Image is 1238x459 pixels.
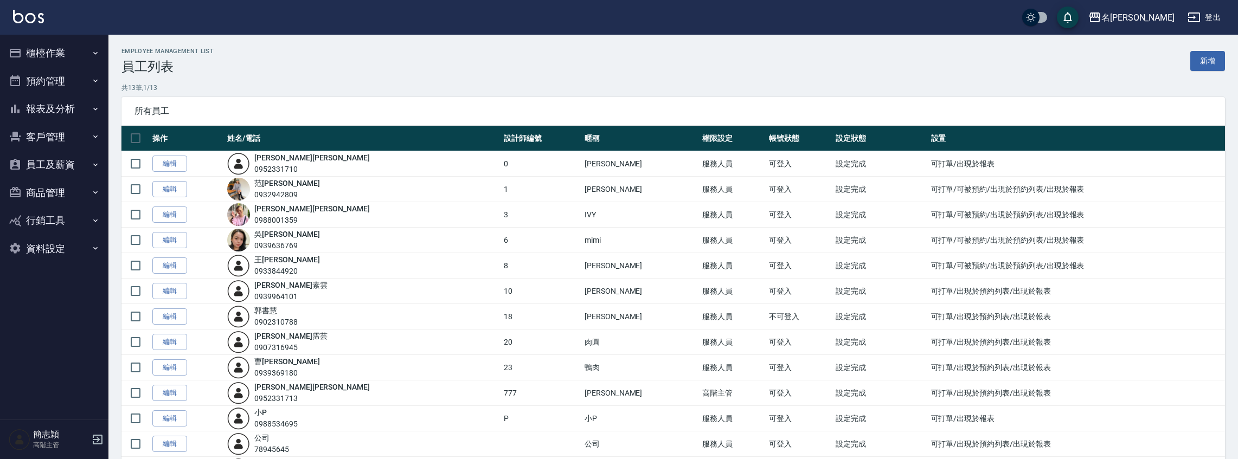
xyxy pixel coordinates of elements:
[254,179,319,188] a: 范[PERSON_NAME]
[4,67,104,95] button: 預約管理
[700,253,766,279] td: 服務人員
[766,151,833,177] td: 可登入
[766,355,833,380] td: 可登入
[582,304,700,329] td: [PERSON_NAME]
[501,279,582,304] td: 10
[700,380,766,406] td: 高階主管
[227,178,250,201] img: avatar.jpeg
[254,444,289,455] div: 78945645
[582,279,700,304] td: [PERSON_NAME]
[254,189,319,201] div: 0932942809
[700,304,766,329] td: 服務人員
[928,177,1225,202] td: 可打單/可被預約/出現於預約列表/出現於報表
[152,206,187,223] a: 編輯
[833,380,928,406] td: 設定完成
[582,202,700,228] td: IVY
[501,406,582,431] td: P
[254,266,319,277] div: 0933844920
[501,355,582,380] td: 23
[501,253,582,279] td: 8
[582,380,700,406] td: [PERSON_NAME]
[4,95,104,123] button: 報表及分析
[150,126,224,151] th: 操作
[766,329,833,355] td: 可登入
[582,151,700,177] td: [PERSON_NAME]
[152,232,187,249] a: 編輯
[227,280,250,302] img: user-login-man-human-body-mobile-person-512.png
[13,10,44,23] img: Logo
[227,229,250,251] img: avatar.jpeg
[121,83,1225,93] p: 共 13 筆, 1 / 13
[4,235,104,263] button: 資料設定
[1084,7,1179,29] button: 名[PERSON_NAME]
[928,406,1225,431] td: 可打單/出現於報表
[227,254,250,277] img: user-login-man-human-body-mobile-person-512.png
[833,355,928,380] td: 設定完成
[33,429,88,440] h5: 簡志穎
[224,126,501,151] th: 姓名/電話
[121,59,214,74] h3: 員工列表
[928,202,1225,228] td: 可打單/可被預約/出現於預約列表/出現於報表
[152,257,187,274] a: 編輯
[227,432,250,455] img: user-login-man-human-body-mobile-person-512.png
[501,329,582,355] td: 20
[700,406,766,431] td: 服務人員
[254,153,370,162] a: [PERSON_NAME][PERSON_NAME]
[1101,11,1175,24] div: 名[PERSON_NAME]
[833,431,928,457] td: 設定完成
[582,431,700,457] td: 公司
[33,440,88,450] p: 高階主管
[700,126,766,151] th: 權限設定
[254,418,298,430] div: 0988534695
[152,359,187,376] a: 編輯
[766,406,833,431] td: 可登入
[582,355,700,380] td: 鴨肉
[766,126,833,151] th: 帳號狀態
[766,253,833,279] td: 可登入
[4,179,104,207] button: 商品管理
[833,126,928,151] th: 設定狀態
[501,304,582,329] td: 18
[152,283,187,300] a: 編輯
[254,306,277,315] a: 郭書慧
[833,228,928,253] td: 設定完成
[928,355,1225,380] td: 可打單/出現於預約列表/出現於報表
[833,151,928,177] td: 設定完成
[227,331,250,353] img: user-login-man-human-body-mobile-person-512.png
[121,48,214,55] h2: Employee Management List
[700,279,766,304] td: 服務人員
[4,39,104,67] button: 櫃檯作業
[766,202,833,228] td: 可登入
[833,202,928,228] td: 設定完成
[833,279,928,304] td: 設定完成
[254,434,270,442] a: 公司
[4,151,104,179] button: 員工及薪資
[700,151,766,177] td: 服務人員
[766,431,833,457] td: 可登入
[928,151,1225,177] td: 可打單/出現於報表
[254,230,319,238] a: 吳[PERSON_NAME]
[254,367,319,379] div: 0939369180
[833,406,928,431] td: 設定完成
[501,126,582,151] th: 設計師編號
[227,382,250,404] img: user-login-man-human-body-mobile-person-512.png
[152,181,187,198] a: 編輯
[833,253,928,279] td: 設定完成
[766,177,833,202] td: 可登入
[928,279,1225,304] td: 可打單/出現於預約列表/出現於報表
[254,291,327,302] div: 0939964101
[254,393,370,404] div: 0952331713
[833,177,928,202] td: 設定完成
[501,202,582,228] td: 3
[700,355,766,380] td: 服務人員
[582,126,700,151] th: 暱稱
[254,164,370,175] div: 0952331710
[700,202,766,228] td: 服務人員
[700,228,766,253] td: 服務人員
[254,332,327,340] a: [PERSON_NAME]霈芸
[1183,8,1225,28] button: 登出
[833,329,928,355] td: 設定完成
[501,228,582,253] td: 6
[152,410,187,427] a: 編輯
[254,316,298,328] div: 0902310788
